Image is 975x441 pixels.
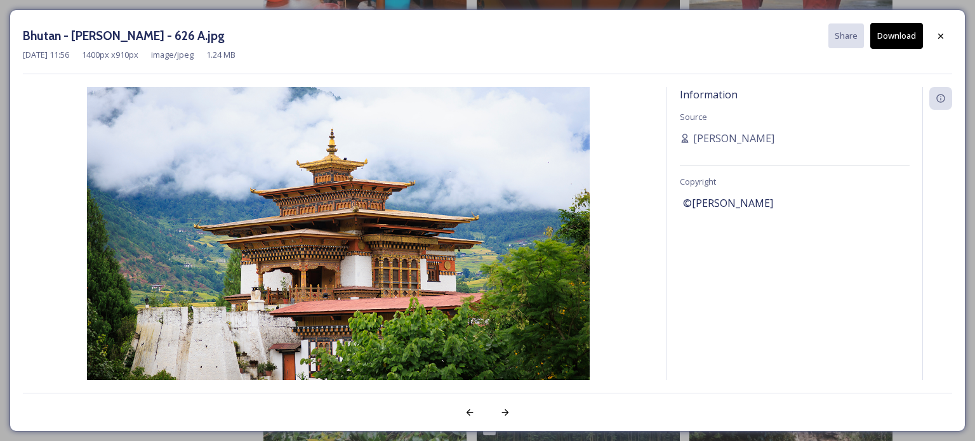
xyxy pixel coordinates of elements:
[870,23,923,49] button: Download
[693,131,774,146] span: [PERSON_NAME]
[151,49,194,61] span: image/jpeg
[680,88,738,102] span: Information
[680,176,716,187] span: Copyright
[206,49,235,61] span: 1.24 MB
[828,23,864,48] button: Share
[680,111,707,122] span: Source
[82,49,138,61] span: 1400 px x 910 px
[23,49,69,61] span: [DATE] 11:56
[683,195,773,211] span: ©[PERSON_NAME]
[23,87,654,414] img: Bhutan%20-%20Moshe%20Shai%20-%20626%20A.jpg
[23,27,225,45] h3: Bhutan - [PERSON_NAME] - 626 A.jpg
